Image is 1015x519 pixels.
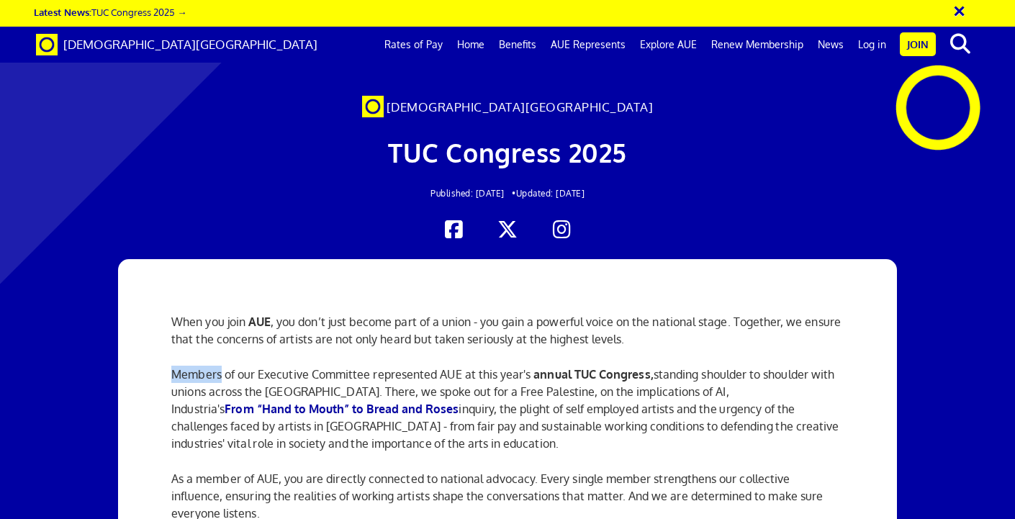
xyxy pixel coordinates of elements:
[171,313,844,348] p: When you join , you don’t just become part of a union - you gain a powerful voice on the national...
[492,27,543,63] a: Benefits
[387,99,654,114] span: [DEMOGRAPHIC_DATA][GEOGRAPHIC_DATA]
[533,367,654,382] strong: annual TUC Congress,
[811,27,851,63] a: News
[63,37,317,52] span: [DEMOGRAPHIC_DATA][GEOGRAPHIC_DATA]
[377,27,450,63] a: Rates of Pay
[34,6,186,18] a: Latest News:TUC Congress 2025 →
[900,32,936,56] a: Join
[171,366,844,452] p: Members of our Executive Committee represented AUE at this year's standing shoulder to shoulder w...
[450,27,492,63] a: Home
[430,188,516,199] span: Published: [DATE] •
[225,402,459,416] a: From “Hand to Mouth” to Bread and Roses
[25,27,328,63] a: Brand [DEMOGRAPHIC_DATA][GEOGRAPHIC_DATA]
[34,6,91,18] strong: Latest News:
[851,27,893,63] a: Log in
[543,27,633,63] a: AUE Represents
[197,189,818,198] h2: Updated: [DATE]
[704,27,811,63] a: Renew Membership
[388,136,627,168] span: TUC Congress 2025
[248,315,271,329] strong: AUE
[939,29,983,59] button: search
[633,27,704,63] a: Explore AUE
